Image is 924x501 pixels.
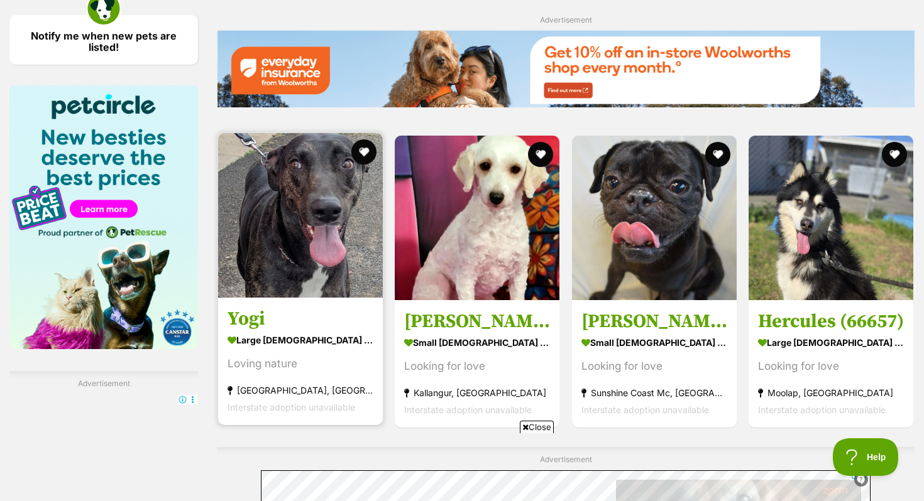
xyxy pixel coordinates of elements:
div: Looking for love [404,357,550,374]
img: Hercules (66657) - Siberian Husky Dog [749,136,913,300]
button: favourite [529,142,554,167]
iframe: Help Scout Beacon - Open [833,438,899,476]
img: info.svg [855,474,867,485]
h3: Yogi [228,306,373,330]
h3: [PERSON_NAME] [581,309,727,333]
img: Everyday Insurance promotional banner [217,30,915,107]
span: Interstate adoption unavailable [581,404,709,414]
strong: Sunshine Coast Mc, [GEOGRAPHIC_DATA] [581,384,727,401]
a: [PERSON_NAME] small [DEMOGRAPHIC_DATA] Dog Looking for love Kallangur, [GEOGRAPHIC_DATA] Intersta... [395,299,559,427]
strong: small [DEMOGRAPHIC_DATA] Dog [581,333,727,351]
a: Hercules (66657) large [DEMOGRAPHIC_DATA] Dog Looking for love Moolap, [GEOGRAPHIC_DATA] Intersta... [749,299,913,427]
span: Interstate adoption unavailable [228,401,355,412]
span: Interstate adoption unavailable [758,404,886,414]
img: Pet Circle promo banner [9,85,198,349]
strong: large [DEMOGRAPHIC_DATA] Dog [228,330,373,348]
img: Yogi - Staghound x Greyhound Dog [218,133,383,298]
img: Ali - Poodle (Miniature) Dog [395,136,559,300]
span: Close [520,421,554,433]
button: favourite [705,142,730,167]
strong: small [DEMOGRAPHIC_DATA] Dog [404,333,550,351]
a: Notify me when new pets are listed! [9,15,198,65]
strong: Moolap, [GEOGRAPHIC_DATA] [758,384,904,401]
button: favourite [351,139,377,164]
a: [PERSON_NAME] small [DEMOGRAPHIC_DATA] Dog Looking for love Sunshine Coast Mc, [GEOGRAPHIC_DATA] ... [572,299,737,427]
div: Loving nature [228,355,373,372]
img: Gary - Pug Dog [572,136,737,300]
a: Yogi large [DEMOGRAPHIC_DATA] Dog Loving nature [GEOGRAPHIC_DATA], [GEOGRAPHIC_DATA] Interstate a... [218,297,383,424]
span: Interstate adoption unavailable [404,404,532,414]
a: Everyday Insurance promotional banner [217,30,915,110]
span: Advertisement [540,15,592,24]
strong: Kallangur, [GEOGRAPHIC_DATA] [404,384,550,401]
div: Looking for love [581,357,727,374]
h3: [PERSON_NAME] [404,309,550,333]
button: favourite [882,142,907,167]
iframe: Advertisement [233,438,691,495]
strong: [GEOGRAPHIC_DATA], [GEOGRAPHIC_DATA] [228,381,373,398]
strong: large [DEMOGRAPHIC_DATA] Dog [758,333,904,351]
div: Looking for love [758,357,904,374]
h3: Hercules (66657) [758,309,904,333]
